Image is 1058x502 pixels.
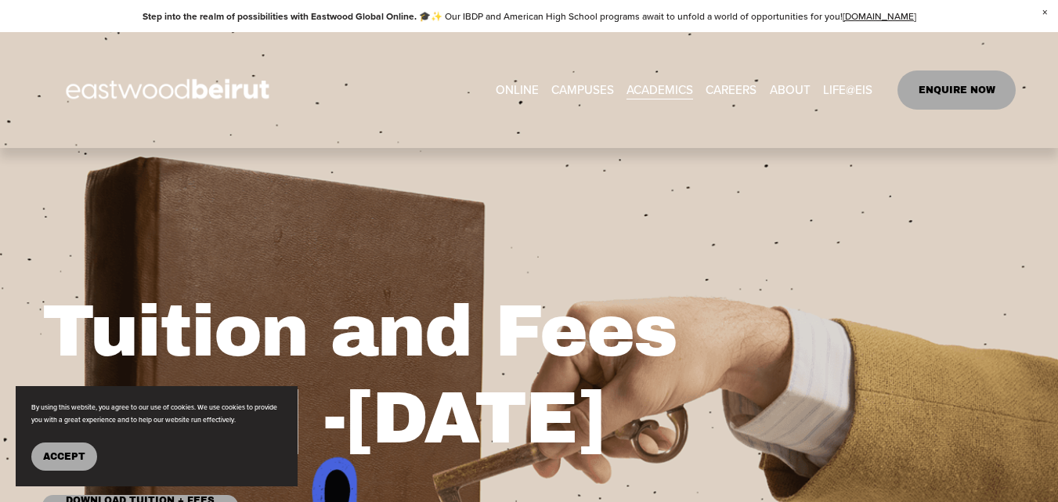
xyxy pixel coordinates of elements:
[626,79,693,100] span: ACADEMICS
[551,78,614,101] a: folder dropdown
[43,451,85,462] span: Accept
[31,402,282,427] p: By using this website, you agree to our use of cookies. We use cookies to provide you with a grea...
[626,78,693,101] a: folder dropdown
[551,79,614,100] span: CAMPUSES
[843,9,916,23] a: [DOMAIN_NAME]
[770,79,811,100] span: ABOUT
[42,50,298,130] img: EastwoodIS Global Site
[42,288,770,463] h1: Tuition and Fees [DATE] -[DATE]
[897,70,1016,110] a: ENQUIRE NOW
[706,78,756,101] a: CAREERS
[31,442,97,471] button: Accept
[823,78,872,101] a: folder dropdown
[496,78,539,101] a: ONLINE
[823,79,872,100] span: LIFE@EIS
[770,78,811,101] a: folder dropdown
[16,386,298,486] section: Cookie banner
